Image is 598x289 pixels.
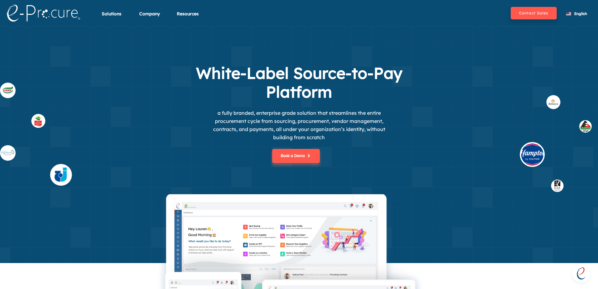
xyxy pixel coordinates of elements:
img: supplier_4.svg [50,164,72,185]
img: supplier_othaim.svg [31,114,45,128]
img: buyer_hilt.svg [520,142,545,167]
span: English [574,11,587,16]
img: buyer_dsa.svg [551,180,564,192]
button: Contact Sales [511,7,557,19]
button: Book a Demo [272,149,320,163]
h1: White-Label Source-to-Pay Platform [174,64,424,101]
div: Solutions [102,11,121,25]
div: Company [139,11,160,25]
p: a fully branded, enterprise grade solution that streamlines the entire procurement cycle from sou... [205,109,393,141]
a: Open chat [572,264,590,283]
img: logo [6,5,80,22]
img: buyer_1.svg [579,120,592,133]
img: buyer_rel.svg [546,95,560,109]
div: Resources [177,11,199,25]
